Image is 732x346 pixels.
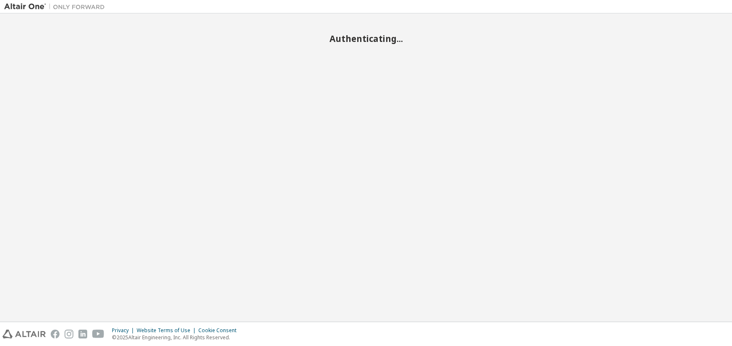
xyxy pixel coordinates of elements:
[92,330,104,338] img: youtube.svg
[3,330,46,338] img: altair_logo.svg
[4,3,109,11] img: Altair One
[198,327,241,334] div: Cookie Consent
[51,330,60,338] img: facebook.svg
[78,330,87,338] img: linkedin.svg
[137,327,198,334] div: Website Terms of Use
[65,330,73,338] img: instagram.svg
[112,334,241,341] p: © 2025 Altair Engineering, Inc. All Rights Reserved.
[112,327,137,334] div: Privacy
[4,33,728,44] h2: Authenticating...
